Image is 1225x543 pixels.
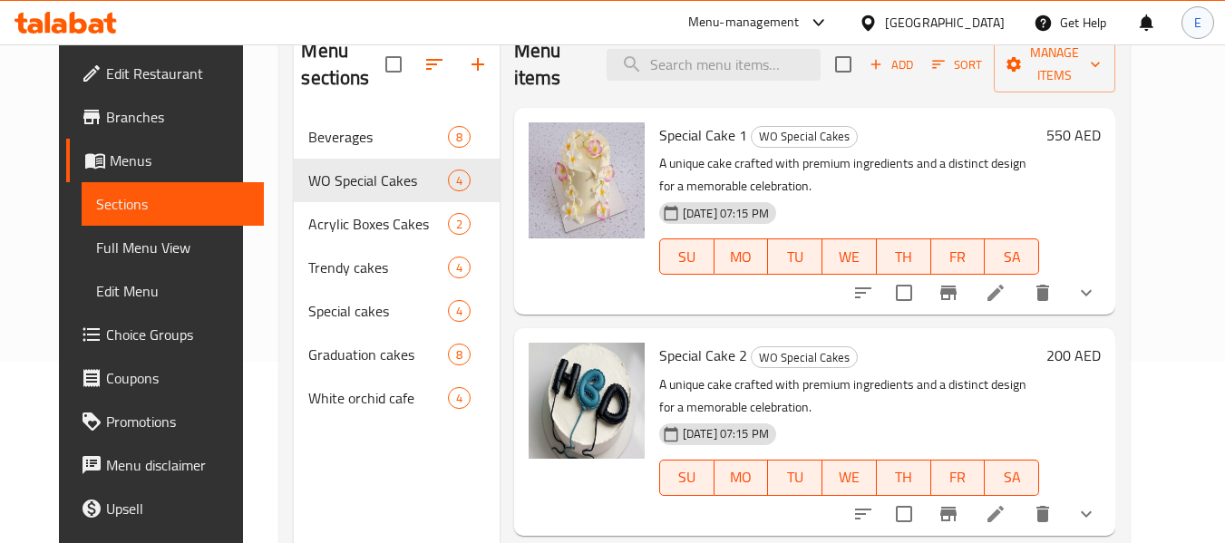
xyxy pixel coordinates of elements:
button: SU [659,238,715,275]
a: Promotions [66,400,264,443]
span: MO [722,244,762,270]
span: TU [775,464,815,490]
span: WO Special Cakes [752,347,857,368]
button: TU [768,460,822,496]
button: Add [862,51,920,79]
svg: Show Choices [1075,282,1097,304]
span: Coupons [106,367,249,389]
a: Sections [82,182,264,226]
span: White orchid cafe [308,387,447,409]
div: [GEOGRAPHIC_DATA] [885,13,1005,33]
span: Select to update [885,274,923,312]
a: Branches [66,95,264,139]
span: 2 [449,216,470,233]
div: items [448,213,471,235]
img: Special Cake 1 [529,122,645,238]
a: Edit menu item [985,282,1006,304]
button: WE [822,460,877,496]
span: Menus [110,150,249,171]
h2: Menu items [514,37,585,92]
span: FR [938,244,978,270]
div: Special cakes4 [294,289,499,333]
nav: Menu sections [294,108,499,427]
span: Full Menu View [96,237,249,258]
span: WO Special Cakes [308,170,447,191]
span: Sort sections [413,43,456,86]
span: Upsell [106,498,249,519]
a: Upsell [66,487,264,530]
span: Trendy cakes [308,257,447,278]
p: A unique cake crafted with premium ingredients and a distinct design for a memorable celebration. [659,373,1039,419]
svg: Show Choices [1075,503,1097,525]
button: show more [1065,492,1108,536]
span: 4 [449,259,470,276]
div: Beverages8 [294,115,499,159]
button: SA [985,460,1039,496]
a: Menu disclaimer [66,443,264,487]
div: White orchid cafe4 [294,376,499,420]
span: 8 [449,129,470,146]
span: WE [830,244,870,270]
p: A unique cake crafted with premium ingredients and a distinct design for a memorable celebration. [659,152,1039,198]
span: Special Cake 2 [659,342,747,369]
span: Branches [106,106,249,128]
span: Add item [862,51,920,79]
div: WO Special Cakes4 [294,159,499,202]
span: E [1194,13,1201,33]
button: Branch-specific-item [927,271,970,315]
div: items [448,387,471,409]
span: Select section [824,45,862,83]
input: search [607,49,821,81]
button: FR [931,238,986,275]
div: Menu-management [688,12,800,34]
div: WO Special Cakes [751,126,858,148]
h6: 200 AED [1046,343,1101,368]
h2: Menu sections [301,37,384,92]
div: items [448,257,471,278]
button: Manage items [994,36,1115,92]
span: Select to update [885,495,923,533]
a: Edit Menu [82,269,264,313]
div: Graduation cakes8 [294,333,499,376]
span: SA [992,244,1032,270]
span: 8 [449,346,470,364]
span: 4 [449,390,470,407]
span: WE [830,464,870,490]
button: FR [931,460,986,496]
span: SU [667,464,707,490]
span: Menu disclaimer [106,454,249,476]
span: Promotions [106,411,249,432]
span: Special cakes [308,300,447,322]
button: sort-choices [841,271,885,315]
span: Sort [932,54,982,75]
span: 4 [449,303,470,320]
img: Special Cake 2 [529,343,645,459]
a: Menus [66,139,264,182]
span: Acrylic Boxes Cakes [308,213,447,235]
button: TH [877,460,931,496]
span: SU [667,244,707,270]
h6: 550 AED [1046,122,1101,148]
a: Choice Groups [66,313,264,356]
span: Sort items [920,51,994,79]
button: delete [1021,271,1065,315]
button: show more [1065,271,1108,315]
button: Branch-specific-item [927,492,970,536]
button: SA [985,238,1039,275]
span: Edit Restaurant [106,63,249,84]
span: TH [884,464,924,490]
a: Edit menu item [985,503,1006,525]
div: Acrylic Boxes Cakes2 [294,202,499,246]
button: MO [715,238,769,275]
span: Manage items [1008,42,1101,87]
span: [DATE] 07:15 PM [676,205,776,222]
span: TH [884,244,924,270]
span: Sections [96,193,249,215]
button: delete [1021,492,1065,536]
span: Special Cake 1 [659,121,747,149]
div: items [448,170,471,191]
a: Edit Restaurant [66,52,264,95]
button: sort-choices [841,492,885,536]
div: Trendy cakes4 [294,246,499,289]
